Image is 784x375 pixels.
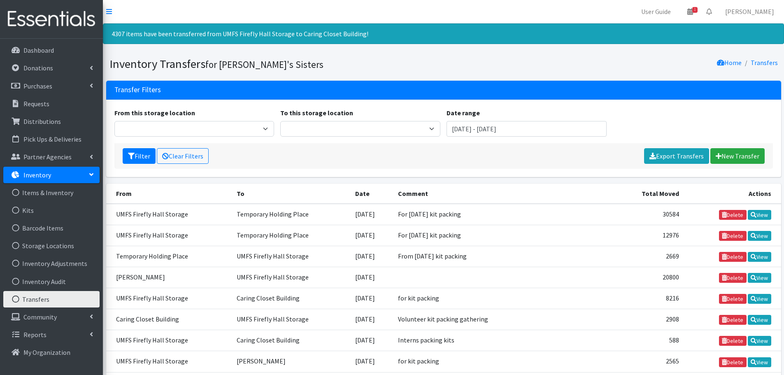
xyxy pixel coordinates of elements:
[23,348,70,356] p: My Organization
[681,3,700,20] a: 1
[616,267,684,288] td: 20800
[106,204,232,225] td: UMFS Firefly Hall Storage
[748,252,771,262] a: View
[447,108,480,118] label: Date range
[3,326,100,343] a: Reports
[350,204,393,225] td: [DATE]
[616,309,684,330] td: 2908
[23,46,54,54] p: Dashboard
[350,288,393,309] td: [DATE]
[106,246,232,267] td: Temporary Holding Place
[23,331,47,339] p: Reports
[748,336,771,346] a: View
[719,315,747,325] a: Delete
[23,82,52,90] p: Purchases
[644,148,709,164] a: Export Transfers
[748,210,771,220] a: View
[719,3,781,20] a: [PERSON_NAME]
[3,309,100,325] a: Community
[393,330,615,351] td: Interns packing kits
[232,288,350,309] td: Caring Closet Building
[103,23,784,44] div: 4307 items have been transferred from UMFS Firefly Hall Storage to Caring Closet Building!
[232,309,350,330] td: UMFS Firefly Hall Storage
[616,184,684,204] th: Total Moved
[447,121,607,137] input: January 1, 2011 - December 31, 2011
[393,204,615,225] td: For [DATE] kit packing
[684,184,781,204] th: Actions
[393,309,615,330] td: Volunteer kit packing gathering
[350,351,393,372] td: [DATE]
[23,100,49,108] p: Requests
[616,204,684,225] td: 30584
[23,117,61,126] p: Distributions
[692,7,698,13] span: 1
[748,231,771,241] a: View
[205,58,323,70] small: for [PERSON_NAME]'s Sisters
[393,246,615,267] td: From [DATE] kit packing
[106,267,232,288] td: [PERSON_NAME]
[109,57,441,71] h1: Inventory Transfers
[23,313,57,321] p: Community
[3,238,100,254] a: Storage Locations
[635,3,677,20] a: User Guide
[106,225,232,246] td: UMFS Firefly Hall Storage
[157,148,209,164] a: Clear Filters
[3,255,100,272] a: Inventory Adjustments
[350,246,393,267] td: [DATE]
[3,5,100,33] img: HumanEssentials
[751,58,778,67] a: Transfers
[710,148,765,164] a: New Transfer
[232,330,350,351] td: Caring Closet Building
[106,351,232,372] td: UMFS Firefly Hall Storage
[719,210,747,220] a: Delete
[393,184,615,204] th: Comment
[3,149,100,165] a: Partner Agencies
[393,351,615,372] td: for kit packing
[350,267,393,288] td: [DATE]
[350,225,393,246] td: [DATE]
[3,202,100,219] a: Kits
[616,288,684,309] td: 8216
[232,184,350,204] th: To
[106,309,232,330] td: Caring Closet Building
[3,42,100,58] a: Dashboard
[106,288,232,309] td: UMFS Firefly Hall Storage
[3,184,100,201] a: Items & Inventory
[719,231,747,241] a: Delete
[3,113,100,130] a: Distributions
[23,64,53,72] p: Donations
[3,273,100,290] a: Inventory Audit
[748,357,771,367] a: View
[232,351,350,372] td: [PERSON_NAME]
[350,309,393,330] td: [DATE]
[616,246,684,267] td: 2669
[3,78,100,94] a: Purchases
[717,58,742,67] a: Home
[616,351,684,372] td: 2565
[3,291,100,307] a: Transfers
[748,294,771,304] a: View
[23,135,81,143] p: Pick Ups & Deliveries
[3,344,100,361] a: My Organization
[719,357,747,367] a: Delete
[3,220,100,236] a: Barcode Items
[393,225,615,246] td: For [DATE] kit packing
[280,108,353,118] label: To this storage location
[3,95,100,112] a: Requests
[350,184,393,204] th: Date
[114,108,195,118] label: From this storage location
[393,288,615,309] td: for kit packing
[616,225,684,246] td: 12976
[748,315,771,325] a: View
[3,167,100,183] a: Inventory
[3,60,100,76] a: Donations
[23,171,51,179] p: Inventory
[350,330,393,351] td: [DATE]
[719,273,747,283] a: Delete
[23,153,72,161] p: Partner Agencies
[616,330,684,351] td: 588
[748,273,771,283] a: View
[232,204,350,225] td: Temporary Holding Place
[719,336,747,346] a: Delete
[106,330,232,351] td: UMFS Firefly Hall Storage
